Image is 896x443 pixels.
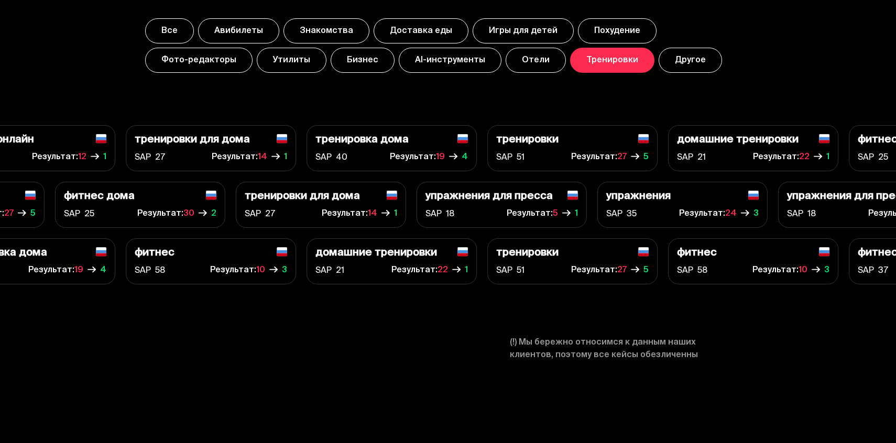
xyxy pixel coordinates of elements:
p: 21 [336,264,344,277]
span: 10 [256,263,282,278]
span: 1 [103,151,106,164]
button: Другое [659,48,722,73]
span: 3 [824,264,829,277]
span: 12 [78,150,103,165]
p: 35 [627,208,637,220]
p: 40 [336,151,347,164]
p: SAP [677,264,693,277]
button: Фото-редакторы [145,48,253,73]
span: 19 [436,150,462,165]
p: 25 [878,151,888,164]
span: 14 [258,150,284,165]
p: SAP [315,264,332,277]
span: 27 [617,263,643,278]
span: Результат: [137,208,183,220]
span: Результат: [507,208,553,220]
span: 5 [643,264,649,277]
p: SAP [496,151,512,164]
button: Доставка еды [374,18,468,43]
p: 25 [84,208,94,220]
p: 21 [697,151,706,164]
span: 1 [465,264,468,277]
p: 51 [517,264,525,277]
p: SAP [245,208,261,220]
p: фитнес [135,247,174,259]
button: Тренировки [570,48,654,73]
span: Результат: [679,208,725,220]
p: 18 [807,208,816,220]
span: Результат: [571,264,617,277]
p: 27 [155,151,165,164]
span: 4 [100,264,106,277]
span: Результат: [210,264,256,277]
span: 22 [799,150,826,165]
span: 1 [826,151,829,164]
button: Бизнес [331,48,395,73]
span: Результат: [753,151,799,164]
p: фитнес дома [64,191,135,203]
button: Утилиты [257,48,326,73]
span: 27 [617,150,643,165]
p: SAP [135,151,151,164]
p: домашние тренировки [677,134,799,146]
p: SAP [858,151,874,164]
button: Отели [506,48,566,73]
span: 3 [753,208,759,220]
span: 14 [368,207,394,222]
span: Результат: [390,151,436,164]
span: 24 [725,207,753,222]
span: 27 [4,207,30,222]
p: тренировка дома [315,134,409,146]
span: 1 [394,208,397,220]
p: 18 [446,208,454,220]
span: 1 [575,208,578,220]
p: SAP [787,208,803,220]
span: 5 [30,208,36,220]
span: Результат: [571,151,617,164]
p: SAP [135,264,151,277]
p: 27 [265,208,275,220]
span: 4 [462,151,468,164]
p: упражнения [606,191,671,203]
p: тренировки [496,134,559,146]
span: Результат: [752,264,799,277]
p: упражнения для пресса [425,191,553,203]
p: SAP [677,151,693,164]
p: домашние тренировки [315,247,437,259]
p: SAP [858,264,874,277]
p: SAP [425,208,442,220]
p: 58 [697,264,707,277]
p: SAP [606,208,622,220]
span: 2 [211,208,216,220]
p: тренировки [496,247,559,259]
p: тренировки для дома [245,191,360,203]
p: тренировки для дома [135,134,250,146]
button: Игры для детей [473,18,574,43]
button: Знакомства [283,18,369,43]
span: Результат: [28,264,74,277]
p: фитнес [677,247,717,259]
span: 22 [438,263,465,278]
button: Похудение [578,18,657,43]
p: 51 [517,151,525,164]
span: 10 [799,263,824,278]
span: 5 [643,151,649,164]
button: AI-инструменты [399,48,501,73]
button: Все [145,18,194,43]
span: Результат: [322,208,368,220]
span: 5 [553,207,575,222]
p: SAP [496,264,512,277]
span: 3 [282,264,287,277]
p: SAP [64,208,80,220]
span: (!) Мы бережно относимся к данным наших клиентов, поэтому все кейсы обезличенны [510,337,734,362]
span: 1 [284,151,287,164]
button: Авибилеты [198,18,279,43]
span: Результат: [32,151,78,164]
span: Результат: [212,151,258,164]
span: 30 [183,207,211,222]
p: SAP [315,151,332,164]
p: 37 [878,264,888,277]
p: 58 [155,264,165,277]
span: 19 [74,263,100,278]
span: Результат: [391,264,438,277]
